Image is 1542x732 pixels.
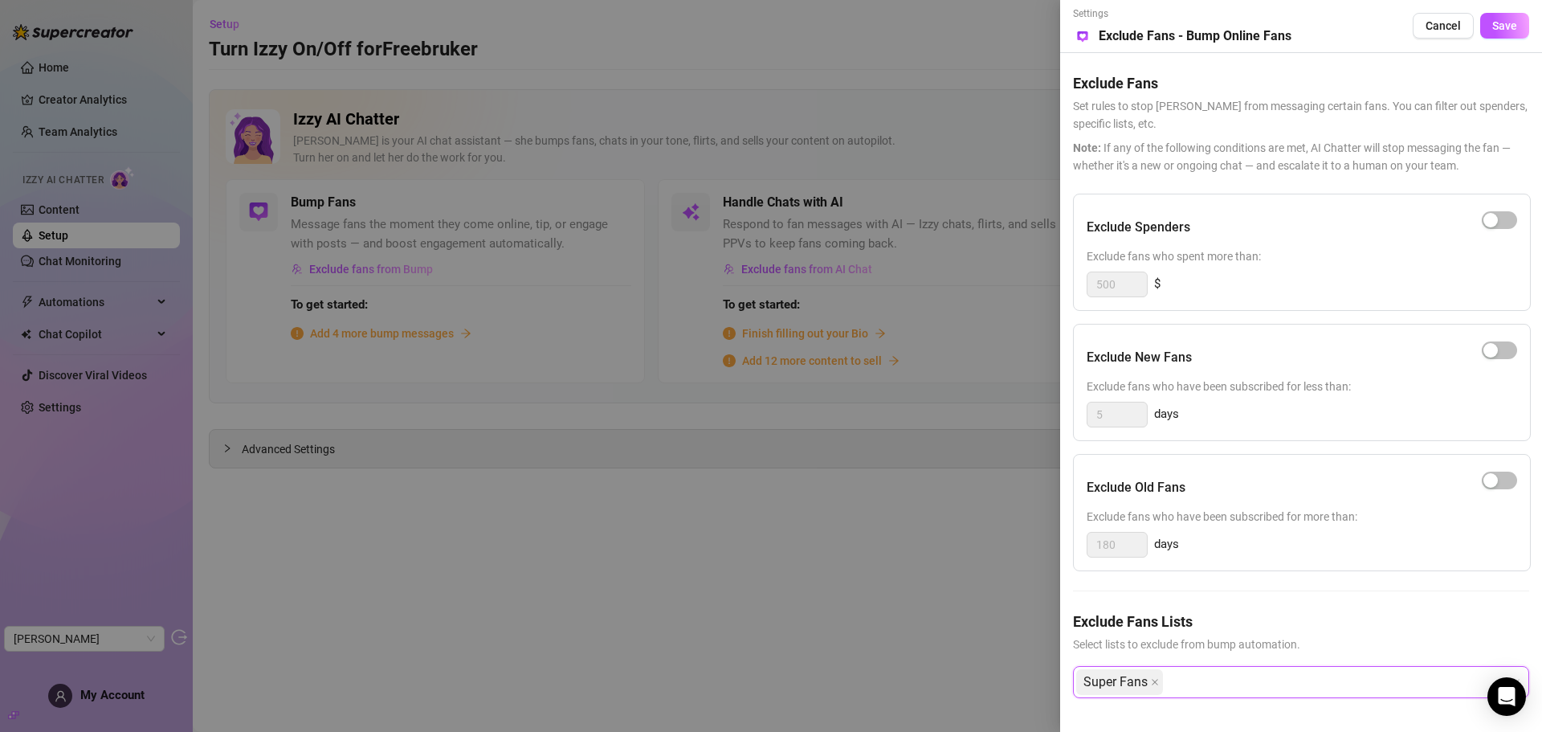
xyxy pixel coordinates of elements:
[1073,139,1529,174] span: If any of the following conditions are met, AI Chatter will stop messaging the fan — whether it's...
[1087,247,1517,265] span: Exclude fans who spent more than:
[1076,669,1163,695] span: Super Fans
[1073,6,1291,22] span: Settings
[1480,13,1529,39] button: Save
[1492,19,1517,32] span: Save
[1087,508,1517,525] span: Exclude fans who have been subscribed for more than:
[1073,611,1529,632] h5: Exclude Fans Lists
[1151,678,1159,686] span: close
[1083,670,1148,694] span: Super Fans
[1073,636,1529,653] span: Select lists to exclude from bump automation.
[1154,535,1179,554] span: days
[1073,97,1529,133] span: Set rules to stop [PERSON_NAME] from messaging certain fans. You can filter out spenders, specifi...
[1073,141,1101,154] span: Note:
[1487,677,1526,716] div: Open Intercom Messenger
[1087,348,1192,367] h5: Exclude New Fans
[1087,378,1517,395] span: Exclude fans who have been subscribed for less than:
[1426,19,1461,32] span: Cancel
[1087,478,1185,497] h5: Exclude Old Fans
[1154,405,1179,424] span: days
[1154,275,1161,294] span: $
[1073,72,1529,94] h5: Exclude Fans
[1087,218,1190,237] h5: Exclude Spenders
[1099,27,1291,46] h5: Exclude Fans - Bump Online Fans
[1413,13,1474,39] button: Cancel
